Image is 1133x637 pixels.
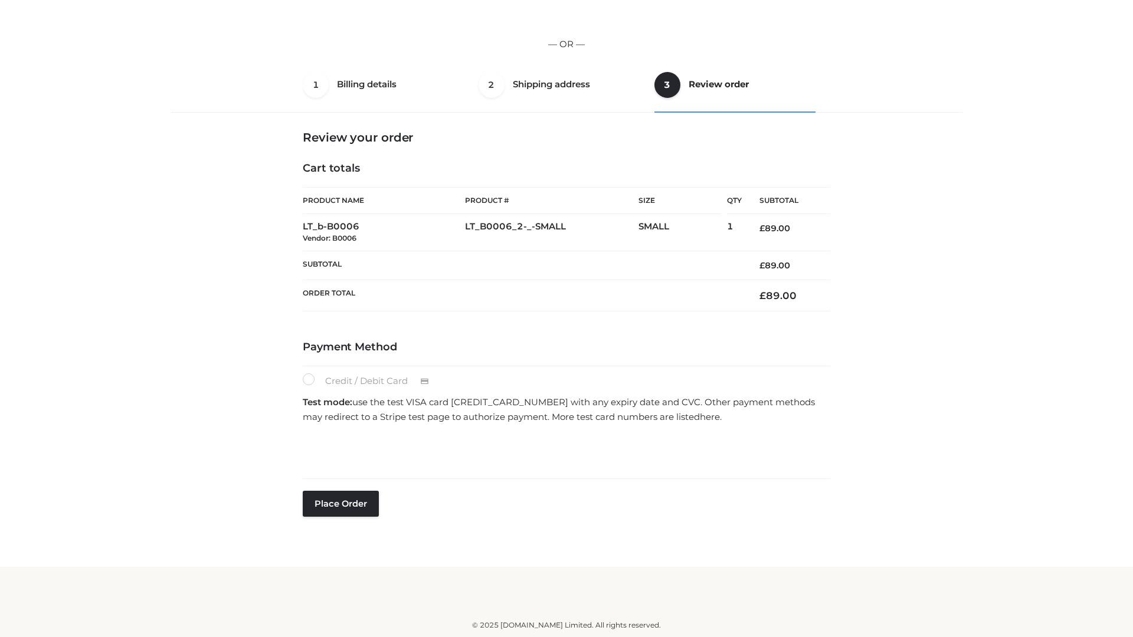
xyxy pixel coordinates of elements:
a: here [700,411,720,422]
bdi: 89.00 [759,223,790,234]
th: Product # [465,187,638,214]
span: £ [759,260,765,271]
th: Subtotal [742,188,830,214]
small: Vendor: B0006 [303,234,356,242]
span: £ [759,290,766,301]
label: Credit / Debit Card [303,373,441,389]
h4: Cart totals [303,162,830,175]
th: Order Total [303,280,742,311]
iframe: Secure payment input frame [300,428,828,471]
th: Qty [727,187,742,214]
button: Place order [303,491,379,517]
div: © 2025 [DOMAIN_NAME] Limited. All rights reserved. [175,619,958,631]
span: £ [759,223,765,234]
img: Credit / Debit Card [414,375,435,389]
bdi: 89.00 [759,290,797,301]
h3: Review your order [303,130,830,145]
strong: Test mode: [303,396,352,408]
td: LT_b-B0006 [303,214,465,251]
th: Size [638,188,721,214]
p: use the test VISA card [CREDIT_CARD_NUMBER] with any expiry date and CVC. Other payment methods m... [303,395,830,425]
bdi: 89.00 [759,260,790,271]
th: Product Name [303,187,465,214]
th: Subtotal [303,251,742,280]
td: 1 [727,214,742,251]
td: LT_B0006_2-_-SMALL [465,214,638,251]
p: — OR — [175,37,958,52]
td: SMALL [638,214,727,251]
h4: Payment Method [303,341,830,354]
